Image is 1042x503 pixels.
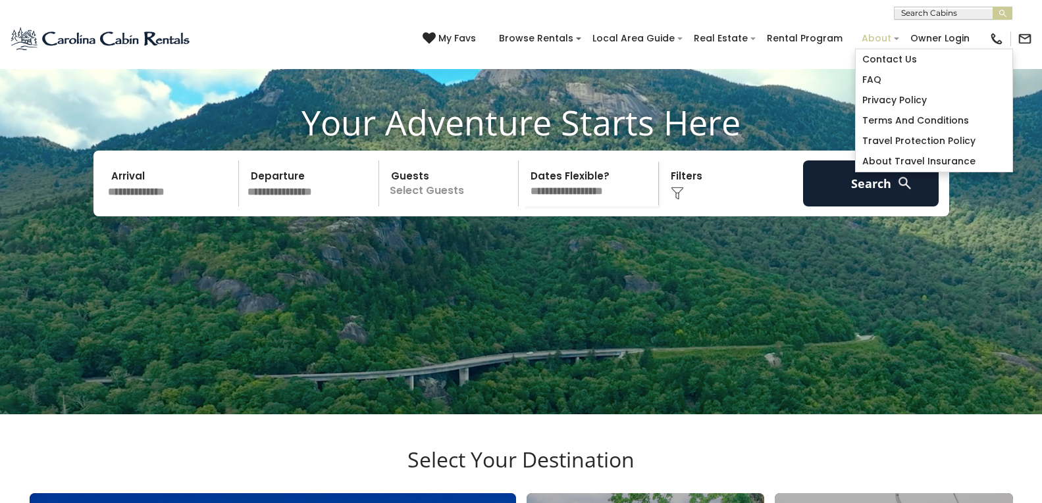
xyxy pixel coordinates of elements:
a: Browse Rentals [492,28,580,49]
a: About [855,28,898,49]
img: filter--v1.png [671,187,684,200]
h1: Your Adventure Starts Here [10,102,1032,143]
a: About Travel Insurance [856,151,1012,172]
a: Owner Login [904,28,976,49]
button: Search [803,160,939,206]
img: search-regular-white.png [897,175,913,191]
img: mail-regular-black.png [1018,32,1032,46]
span: My Favs [438,32,476,45]
a: Privacy Policy [856,90,1012,110]
a: Terms and Conditions [856,110,1012,131]
a: Contact Us [856,49,1012,70]
img: phone-regular-black.png [989,32,1004,46]
a: Rental Program [760,28,849,49]
a: My Favs [423,32,479,46]
p: Select Guests [383,160,519,206]
a: FAQ [856,70,1012,90]
img: Blue-2.png [10,26,192,52]
a: Travel Protection Policy [856,131,1012,151]
a: Real Estate [687,28,754,49]
h3: Select Your Destination [28,447,1015,493]
a: Local Area Guide [586,28,681,49]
